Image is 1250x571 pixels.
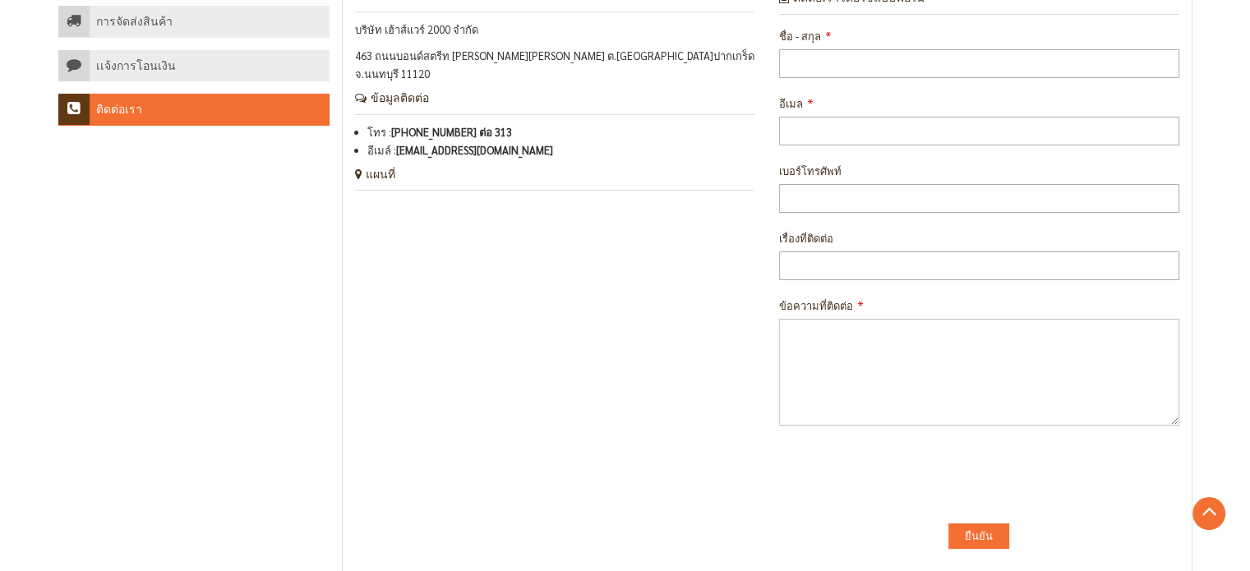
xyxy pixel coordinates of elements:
a: [PHONE_NUMBER] ต่อ 313 [391,125,512,139]
button: ยืนยัน [948,523,1009,549]
span: เบอร์โทรศัพท์ [779,163,842,177]
h4: การจัดส่งสินค้า [96,15,173,30]
h4: ติดต่อเรา [96,103,142,117]
p: 463 ถนนบอนด์สตรีท [PERSON_NAME][PERSON_NAME] ต.[GEOGRAPHIC_DATA]ปากเกร็ด จ.นนทบุรี 11120 [355,47,755,83]
span: ข้อความที่ติดต่อ [779,298,853,312]
a: การจัดส่งสินค้า [58,6,330,38]
li: โทร : [367,123,755,141]
span: ยืนยัน [965,528,993,544]
a: [EMAIL_ADDRESS][DOMAIN_NAME] [396,143,553,157]
p: บริษัท เฮ้าส์แวร์ 2000 จำกัด [355,21,755,39]
iframe: reCAPTCHA [779,449,971,499]
a: ติดต่อเรา [58,94,330,126]
a: เเจ้งการโอนเงิน [58,50,330,82]
span: ชื่อ - สกุล [779,29,821,43]
li: อีเมล์ : [367,141,755,159]
h4: ข้อมูลติดต่อ [355,91,755,115]
h4: แผนที่ [355,168,755,191]
h4: เเจ้งการโอนเงิน [96,59,176,74]
span: เรื่องที่ติดต่อ [779,231,833,245]
a: Go to Top [1192,497,1225,530]
span: อีเมล [779,96,803,110]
